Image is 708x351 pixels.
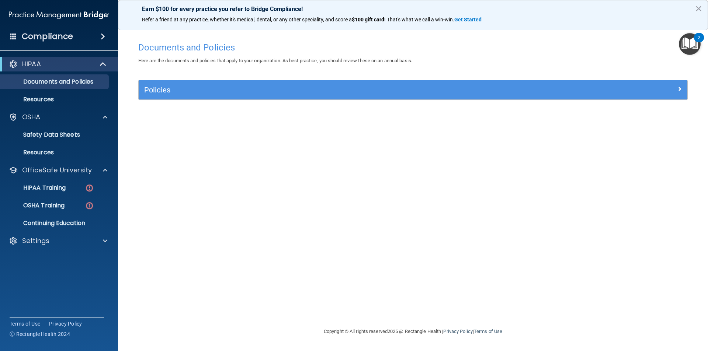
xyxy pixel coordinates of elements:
[5,78,105,85] p: Documents and Policies
[10,330,70,338] span: Ⓒ Rectangle Health 2024
[5,131,105,138] p: Safety Data Sheets
[695,3,702,14] button: Close
[49,320,82,327] a: Privacy Policy
[10,320,40,327] a: Terms of Use
[138,58,412,63] span: Here are the documents and policies that apply to your organization. As best practice, you should...
[443,329,472,334] a: Privacy Policy
[454,17,483,22] a: Get Started
[454,17,482,22] strong: Get Started
[22,166,92,175] p: OfficeSafe University
[22,60,41,69] p: HIPAA
[138,43,688,52] h4: Documents and Policies
[5,202,65,209] p: OSHA Training
[9,8,109,22] img: PMB logo
[142,6,684,13] p: Earn $100 for every practice you refer to Bridge Compliance!
[9,60,107,69] a: HIPAA
[5,220,105,227] p: Continuing Education
[144,86,545,94] h5: Policies
[9,113,107,122] a: OSHA
[9,236,107,245] a: Settings
[144,84,682,96] a: Policies
[474,329,502,334] a: Terms of Use
[679,33,701,55] button: Open Resource Center, 2 new notifications
[85,183,94,193] img: danger-circle.6113f641.png
[142,17,352,22] span: Refer a friend at any practice, whether it's medical, dental, or any other speciality, and score a
[9,166,107,175] a: OfficeSafe University
[352,17,384,22] strong: $100 gift card
[698,38,700,47] div: 2
[22,31,73,42] h4: Compliance
[278,320,548,343] div: Copyright © All rights reserved 2025 @ Rectangle Health | |
[5,149,105,156] p: Resources
[5,184,66,192] p: HIPAA Training
[22,113,41,122] p: OSHA
[22,236,49,245] p: Settings
[384,17,454,22] span: ! That's what we call a win-win.
[5,96,105,103] p: Resources
[85,201,94,210] img: danger-circle.6113f641.png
